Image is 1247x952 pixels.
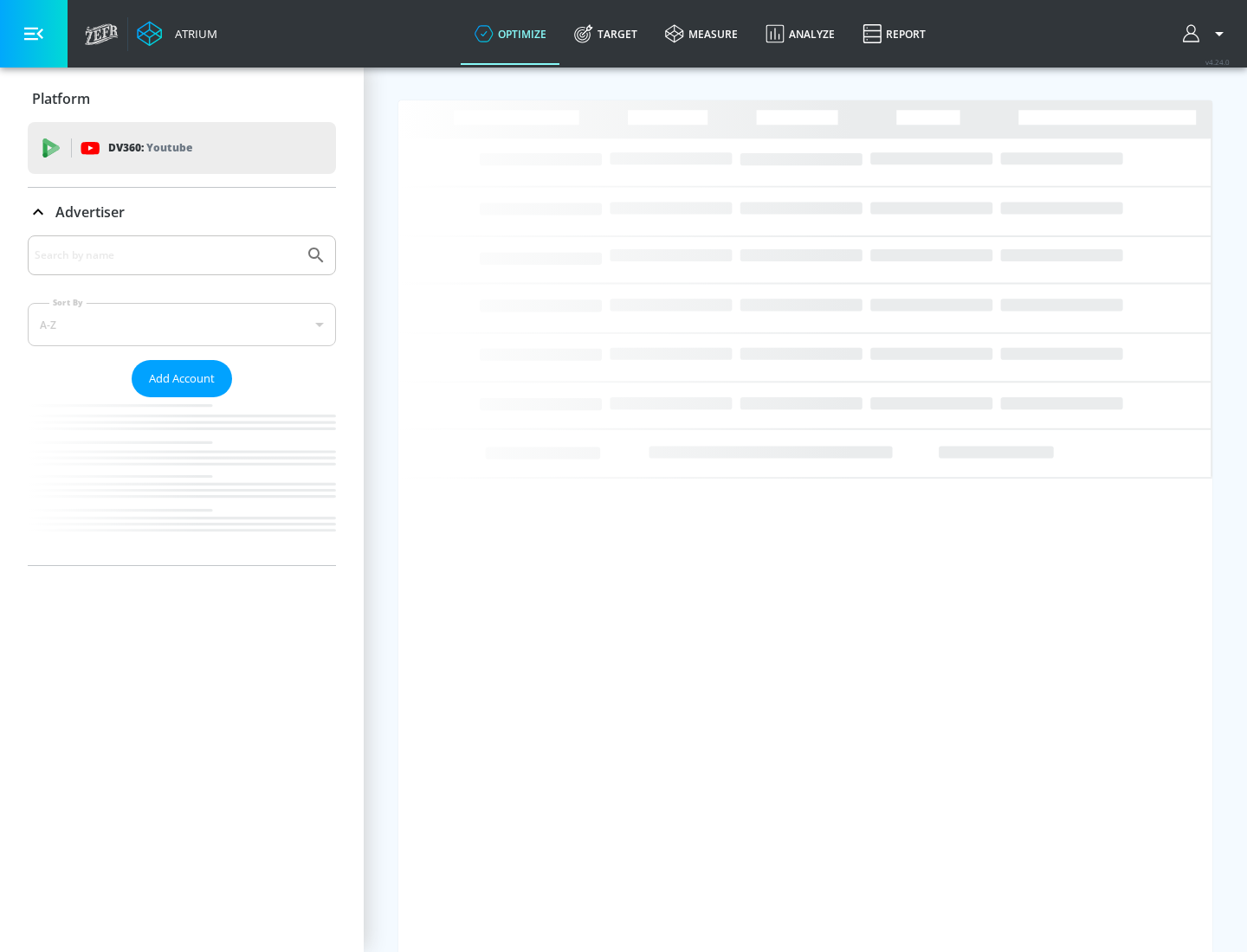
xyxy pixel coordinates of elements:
[28,74,336,123] div: Platform
[32,89,90,108] p: Platform
[146,138,192,157] p: Youtube
[49,297,87,308] label: Sort By
[149,369,215,389] span: Add Account
[35,244,297,267] input: Search by name
[651,3,752,65] a: measure
[108,138,192,158] p: DV360:
[28,303,336,346] div: A-Z
[560,3,651,65] a: Target
[849,3,940,65] a: Report
[28,235,336,565] div: Advertiser
[1205,57,1230,67] span: v 4.24.0
[55,203,125,222] p: Advertiser
[132,360,232,397] button: Add Account
[28,188,336,236] div: Advertiser
[461,3,560,65] a: optimize
[168,26,217,42] div: Atrium
[28,397,336,565] nav: list of Advertiser
[28,122,336,174] div: DV360: Youtube
[137,21,217,47] a: Atrium
[752,3,849,65] a: Analyze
